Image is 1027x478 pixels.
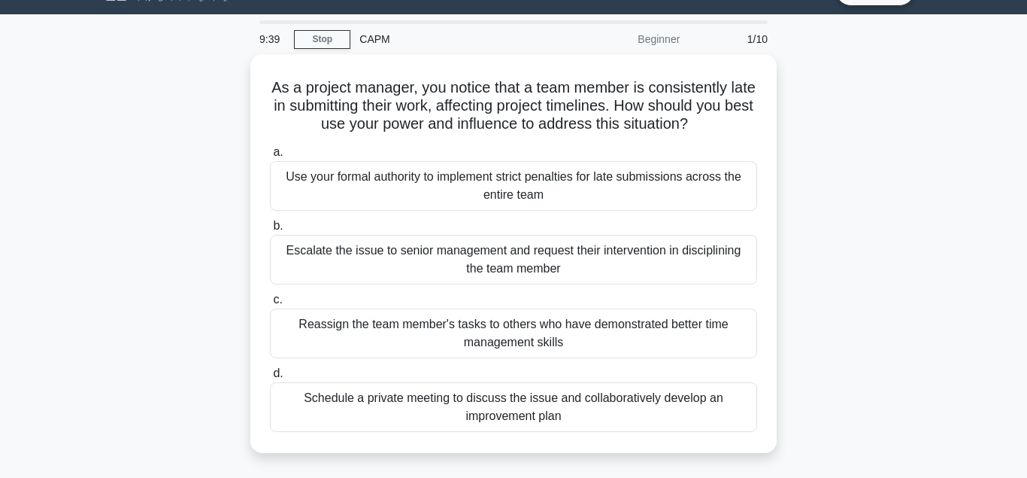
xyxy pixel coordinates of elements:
div: 9:39 [250,24,294,54]
span: c. [273,293,282,306]
div: Beginner [557,24,689,54]
div: Escalate the issue to senior management and request their intervention in disciplining the team m... [270,235,757,285]
span: d. [273,367,283,379]
a: Stop [294,30,350,49]
div: CAPM [350,24,557,54]
span: a. [273,145,283,158]
div: Use your formal authority to implement strict penalties for late submissions across the entire team [270,161,757,211]
div: 1/10 [689,24,777,54]
div: Reassign the team member's tasks to others who have demonstrated better time management skills [270,309,757,358]
span: b. [273,219,283,232]
h5: As a project manager, you notice that a team member is consistently late in submitting their work... [268,78,759,134]
div: Schedule a private meeting to discuss the issue and collaboratively develop an improvement plan [270,382,757,432]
